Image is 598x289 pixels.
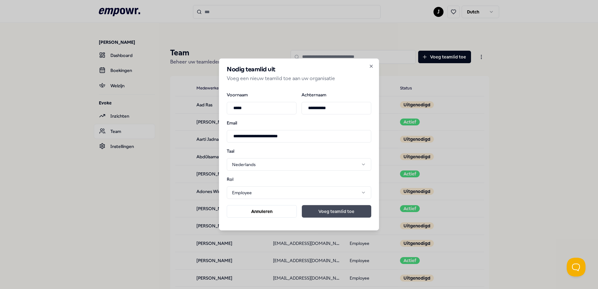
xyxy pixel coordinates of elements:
label: Achternaam [302,92,371,97]
h2: Nodig teamlid uit [227,66,371,73]
label: Taal [227,149,259,153]
label: Rol [227,177,259,181]
button: Annuleren [227,205,297,218]
label: Email [227,120,371,125]
button: Voeg teamlid toe [302,205,371,218]
label: Voornaam [227,92,296,97]
p: Voeg een nieuw teamlid toe aan uw organisatie [227,74,371,83]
